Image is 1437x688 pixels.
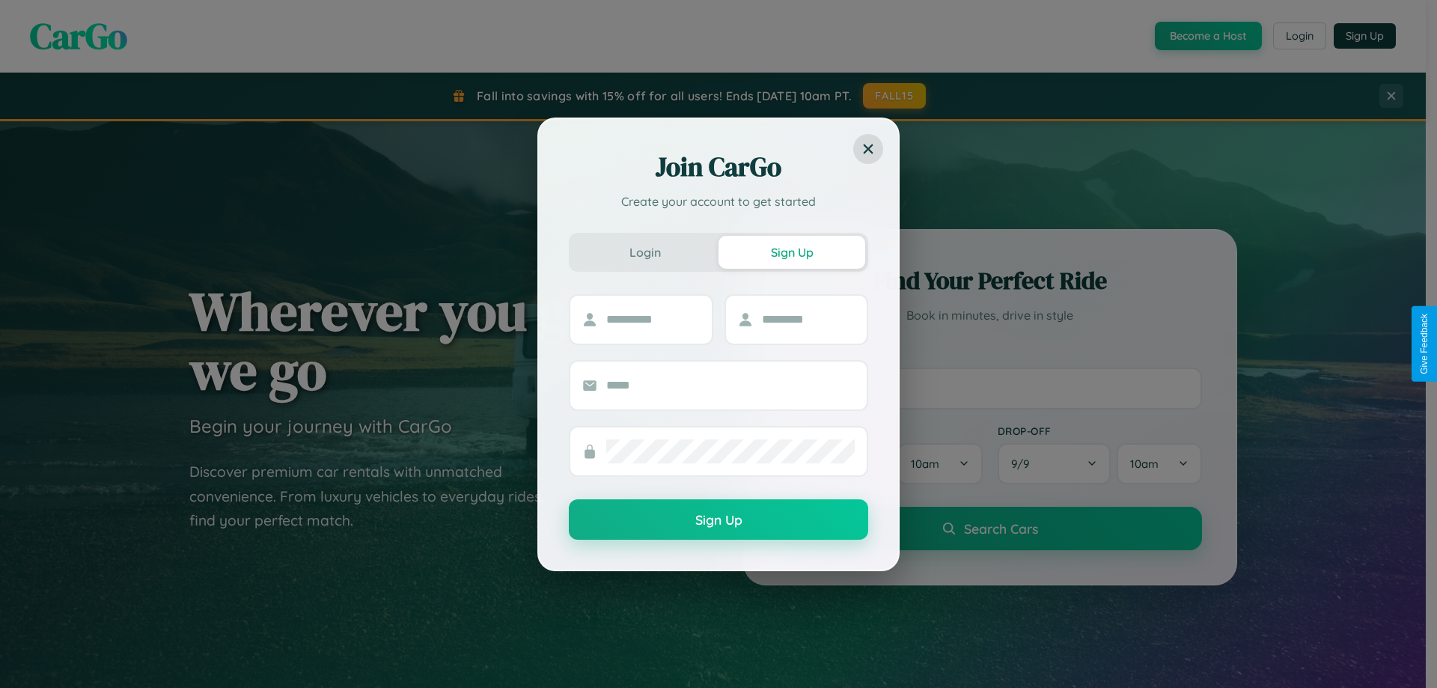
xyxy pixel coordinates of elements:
button: Sign Up [569,499,868,540]
button: Login [572,236,718,269]
h2: Join CarGo [569,149,868,185]
div: Give Feedback [1419,314,1430,374]
button: Sign Up [718,236,865,269]
p: Create your account to get started [569,192,868,210]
